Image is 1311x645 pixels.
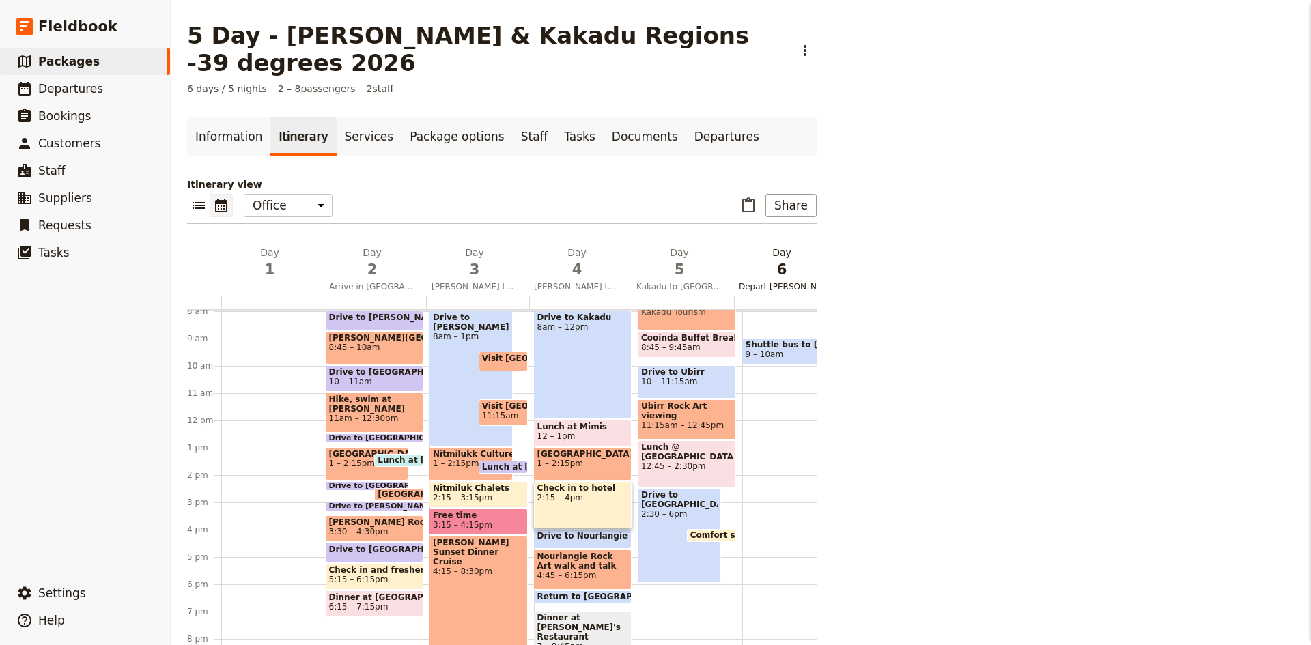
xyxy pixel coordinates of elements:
span: Visit [GEOGRAPHIC_DATA] for lunch and vintage car museum [482,401,524,411]
span: 3:30 – 4:30pm [329,527,389,536]
span: 1 – 2:15pm [329,459,406,468]
span: Comfort stop at [GEOGRAPHIC_DATA] [690,530,868,540]
a: Services [337,117,402,156]
div: 12 pm [187,415,221,426]
span: Hike, swim at [PERSON_NAME][GEOGRAPHIC_DATA] [329,395,421,414]
div: Comfort stop at [GEOGRAPHIC_DATA] [687,529,736,542]
span: Fieldbook [38,16,117,37]
span: 2:15 – 4pm [537,493,629,502]
span: Arrive in [GEOGRAPHIC_DATA] [324,281,421,292]
span: Lunch at [GEOGRAPHIC_DATA] [378,455,522,465]
a: Documents [604,117,686,156]
div: 4 pm [187,524,221,535]
span: Nitmiluk Chalets [433,483,524,493]
button: Day3[PERSON_NAME] to [PERSON_NAME] [426,246,528,296]
div: Shuttle bus to [GEOGRAPHIC_DATA]9 – 10am [742,338,841,364]
span: Ubirr Rock Art viewing [641,401,733,420]
span: Drive to Nourlangie Rock [537,531,659,541]
span: 4:45 – 6:15pm [537,571,629,580]
span: 8:45 – 9:45am [641,343,701,352]
a: Itinerary [270,117,336,156]
span: [PERSON_NAME] Sunset Dinner Cruise [433,538,524,567]
span: 2 [329,259,415,280]
button: Share [765,194,817,217]
div: [GEOGRAPHIC_DATA] [374,488,423,501]
div: Drive to Kakadu8am – 12pm [534,311,632,419]
div: 1 pm [187,442,221,453]
span: Nourlangie Rock Art walk and talk [537,551,629,571]
h2: Day [432,246,518,280]
span: Customers [38,137,100,150]
div: Drive to [GEOGRAPHIC_DATA] [326,543,424,562]
div: Lunch at [GEOGRAPHIC_DATA] [479,461,528,474]
a: Tasks [556,117,604,156]
span: 10 – 11am [329,377,372,386]
div: Nitmiluk Chalets2:15 – 3:15pm [429,481,528,508]
div: [GEOGRAPHIC_DATA]1 – 2:15pm [326,447,409,481]
span: 6:15 – 7:15pm [329,602,389,612]
div: Drive to [PERSON_NAME][GEOGRAPHIC_DATA] [326,502,424,511]
div: Dinner at [GEOGRAPHIC_DATA]6:15 – 7:15pm [326,590,424,617]
span: 9 – 10am [746,349,784,359]
span: 3 [432,259,518,280]
button: Day2Arrive in [GEOGRAPHIC_DATA] [324,246,426,296]
div: [GEOGRAPHIC_DATA]1 – 2:15pm [534,447,632,481]
div: 2 pm [187,470,221,481]
div: 8 am [187,306,221,317]
span: 11:15am – 12:15pm [482,411,565,420]
span: 3:15 – 4:15pm [433,520,492,530]
span: 5:15 – 6:15pm [329,575,389,584]
span: Settings [38,586,86,600]
div: 7 pm [187,606,221,617]
a: Departures [686,117,767,156]
span: Lunch at [GEOGRAPHIC_DATA] [482,462,627,472]
div: Hike, swim at [PERSON_NAME][GEOGRAPHIC_DATA]11am – 12:30pm [326,392,424,433]
span: Drive to [PERSON_NAME][GEOGRAPHIC_DATA] [329,502,529,511]
button: Day1 [221,246,324,285]
div: [PERSON_NAME][GEOGRAPHIC_DATA]8:45 – 10am [326,331,424,364]
span: Lunch @ [GEOGRAPHIC_DATA] [641,442,733,461]
span: Depart [PERSON_NAME] [733,281,830,292]
span: Bookings [38,109,91,123]
div: Nitmilukk Culture Centre1 – 2:15pm [429,447,513,481]
div: Lunch @ [GEOGRAPHIC_DATA]12:45 – 2:30pm [638,440,736,487]
span: 2 – 8 passengers [278,82,356,96]
div: Drive to [PERSON_NAME]8am – 1pm [429,311,513,446]
span: 4:15 – 8:30pm [433,567,524,576]
div: 11 am [187,388,221,399]
span: Requests [38,218,91,232]
div: Free time3:15 – 4:15pm [429,508,528,535]
div: Nourlangie Rock Art walk and talk4:45 – 6:15pm [534,549,632,590]
span: Drive to [GEOGRAPHIC_DATA][PERSON_NAME] [329,367,421,377]
div: Drive to Nourlangie Rock [534,529,632,549]
div: Drive to [GEOGRAPHIC_DATA] [326,433,424,443]
span: Drive to Kakadu [537,313,629,322]
span: 6 [739,259,825,280]
div: Ubirr Rock Art viewing11:15am – 12:45pm [638,399,736,440]
span: 1 – 2:15pm [537,459,629,468]
button: Paste itinerary item [737,194,760,217]
span: Kakadu to [GEOGRAPHIC_DATA] [631,281,728,292]
button: Day5Kakadu to [GEOGRAPHIC_DATA] [631,246,733,296]
button: Day4[PERSON_NAME] to Kakadu [528,246,631,296]
button: Day6Depart [PERSON_NAME] [733,246,836,296]
span: [PERSON_NAME][GEOGRAPHIC_DATA] [329,333,421,343]
span: 1 – 2:15pm [433,459,509,468]
div: 8 pm [187,633,221,644]
button: Delete day Depart Darwin [814,246,828,259]
div: Visit [GEOGRAPHIC_DATA] [479,352,528,371]
span: Check in and freshen up [329,565,421,575]
span: Drive to [GEOGRAPHIC_DATA] [329,545,471,554]
div: 3 pm [187,497,221,508]
div: Visit [GEOGRAPHIC_DATA] for lunch and vintage car museum11:15am – 12:15pm [479,399,528,426]
div: Drive to [GEOGRAPHIC_DATA] [326,481,409,491]
span: Free time [433,511,524,520]
a: Package options [401,117,512,156]
div: Lunch at Mimis12 – 1pm [534,420,632,446]
h2: Day [636,246,722,280]
h2: Day [534,246,620,280]
h1: 5 Day - [PERSON_NAME] & Kakadu Regions -39 degrees 2026 [187,22,785,76]
span: 8am – 12pm [537,322,629,332]
span: Tasks [38,246,70,259]
div: Drive to [GEOGRAPHIC_DATA]2:30 – 6pm [638,488,721,583]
